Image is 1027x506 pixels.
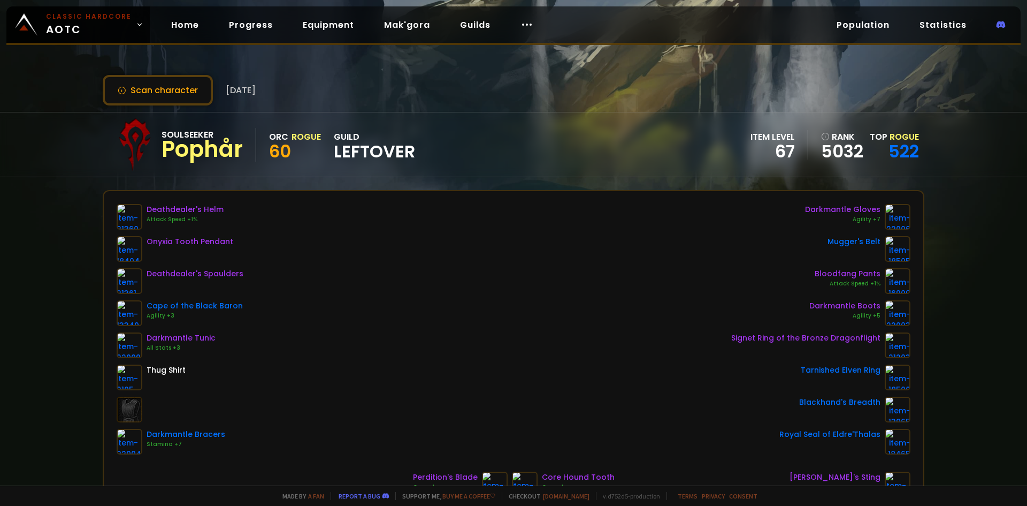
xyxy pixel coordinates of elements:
div: Blackhand's Breadth [799,397,880,408]
div: item level [750,130,795,144]
a: Privacy [702,492,725,500]
a: [DOMAIN_NAME] [543,492,589,500]
a: Equipment [294,14,363,36]
div: Top [870,130,919,144]
div: Stamina +7 [147,440,225,449]
small: Classic Hardcore [46,12,132,21]
a: Population [828,14,898,36]
div: Perdition's Blade [413,472,478,483]
span: LEFTOVER [334,144,415,160]
div: Attack Speed +1% [147,215,224,224]
div: Thug Shirt [147,365,186,376]
a: Buy me a coffee [442,492,495,500]
div: Deathdealer's Spaulders [147,268,243,280]
a: 522 [888,139,919,163]
img: item-16909 [885,268,910,294]
img: item-21360 [117,204,142,230]
a: Mak'gora [375,14,439,36]
a: Classic HardcoreAOTC [6,6,150,43]
img: item-21203 [885,333,910,358]
img: item-20038 [885,472,910,497]
div: Soulseeker [162,128,243,141]
span: Rogue [890,131,919,143]
div: rank [821,130,863,144]
a: Report a bug [339,492,380,500]
div: Royal Seal of Eldre'Thalas [779,429,880,440]
span: [DATE] [226,84,256,97]
div: Pophår [162,141,243,157]
a: a fan [308,492,324,500]
a: Statistics [911,14,975,36]
div: Bloodfang Pants [815,268,880,280]
div: Darkmantle Tunic [147,333,216,344]
span: Support me, [395,492,495,500]
span: v. d752d5 - production [596,492,660,500]
div: guild [334,130,415,160]
img: item-21361 [117,268,142,294]
button: Scan character [103,75,213,105]
div: All Stats +3 [147,344,216,352]
img: item-18505 [885,236,910,262]
a: 5032 [821,144,863,160]
div: Darkmantle Bracers [147,429,225,440]
div: Agility +3 [147,312,243,320]
div: Cape of the Black Baron [147,300,243,312]
div: Signet Ring of the Bronze Dragonflight [731,333,880,344]
img: item-2105 [117,365,142,390]
div: Crusader [542,483,615,492]
div: Core Hound Tooth [542,472,615,483]
div: Darkmantle Gloves [805,204,880,215]
span: Checkout [502,492,589,500]
div: Crusader [413,483,478,492]
div: Attack Speed +1% [815,280,880,288]
a: Terms [678,492,698,500]
a: Consent [729,492,757,500]
a: Guilds [451,14,499,36]
div: Agility +5 [809,312,880,320]
a: Home [163,14,208,36]
div: Orc [269,130,288,144]
div: Darkmantle Boots [809,300,880,312]
div: Mugger's Belt [827,236,880,247]
img: item-22006 [885,204,910,230]
img: item-18500 [885,365,910,390]
div: [PERSON_NAME]'s Sting [790,472,880,483]
div: Rogue [292,130,321,144]
img: item-18465 [885,429,910,455]
span: Made by [276,492,324,500]
div: Deathdealer's Helm [147,204,224,215]
span: AOTC [46,12,132,37]
a: Progress [220,14,281,36]
img: item-22004 [117,429,142,455]
img: item-18404 [117,236,142,262]
img: item-22003 [885,300,910,326]
div: Tarnished Elven Ring [801,365,880,376]
div: 67 [750,144,795,160]
img: item-13340 [117,300,142,326]
img: item-18805 [512,472,538,497]
div: Onyxia Tooth Pendant [147,236,233,247]
div: Agility +7 [805,215,880,224]
img: item-18816 [482,472,508,497]
span: 60 [269,139,291,163]
img: item-13965 [885,397,910,422]
img: item-22009 [117,333,142,358]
